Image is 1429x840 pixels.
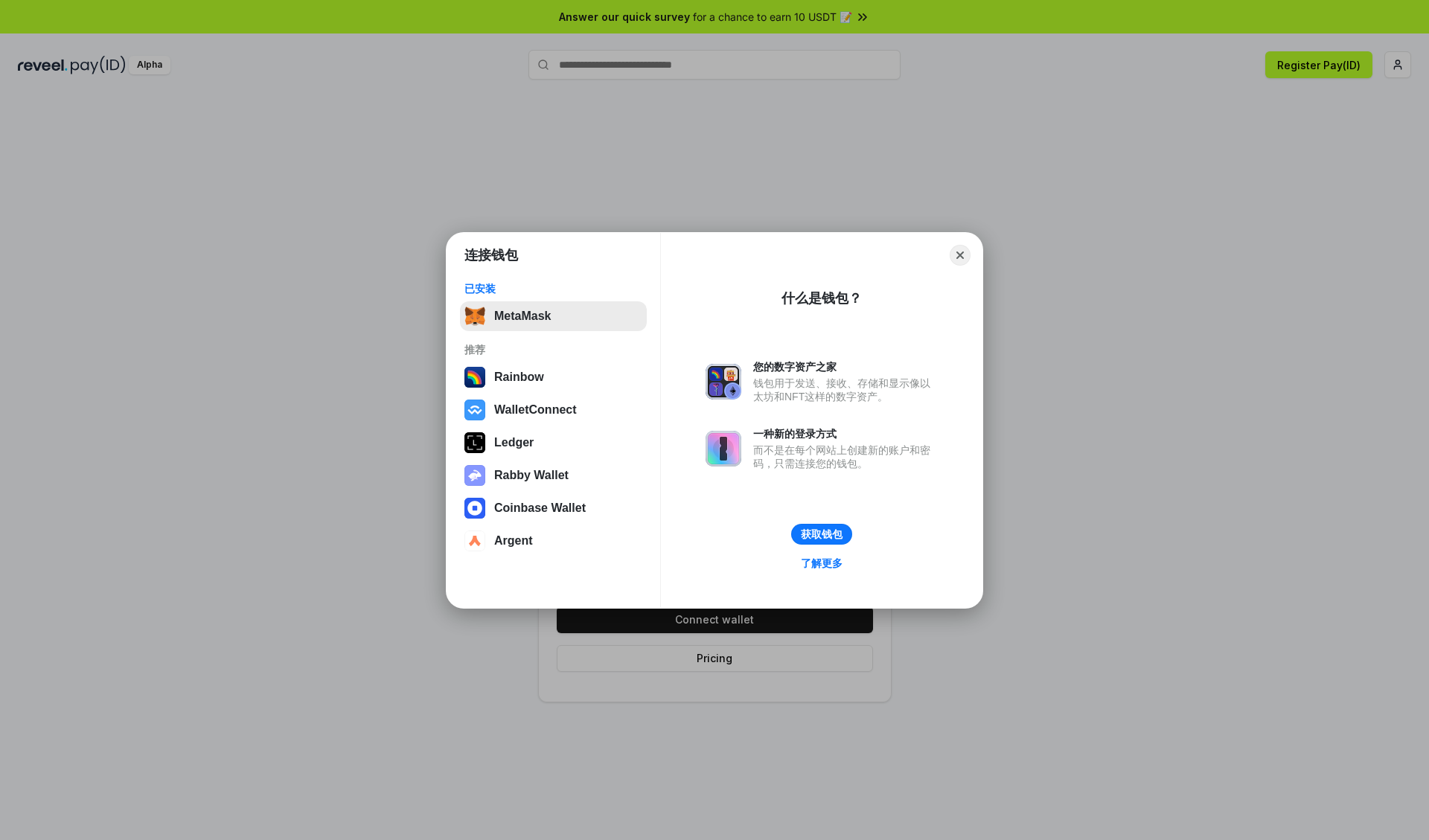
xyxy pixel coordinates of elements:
[791,524,852,545] button: 获取钱包
[494,469,569,482] div: Rabby Wallet
[464,246,518,264] h1: 连接钱包
[801,528,843,541] div: 获取钱包
[706,364,741,400] img: svg+xml,%3Csvg%20xmlns%3D%22http%3A%2F%2Fwww.w3.org%2F2000%2Fsvg%22%20fill%3D%22none%22%20viewBox...
[460,395,647,425] button: WalletConnect
[464,530,485,551] img: svg+xml,%3Csvg%20width%3D%2228%22%20height%3D%2228%22%20viewBox%3D%220%200%2028%2028%22%20fill%3D...
[464,343,642,356] div: 推荐
[753,443,938,470] div: 而不是在每个网站上创建新的账户和密码，只需连接您的钱包。
[464,465,485,486] img: svg+xml,%3Csvg%20xmlns%3D%22http%3A%2F%2Fwww.w3.org%2F2000%2Fsvg%22%20fill%3D%22none%22%20viewBox...
[460,461,647,490] button: Rabby Wallet
[464,498,485,519] img: svg+xml,%3Csvg%20width%3D%2228%22%20height%3D%2228%22%20viewBox%3D%220%200%2028%2028%22%20fill%3D...
[460,526,647,556] button: Argent
[494,403,577,417] div: WalletConnect
[781,289,862,307] div: 什么是钱包？
[460,362,647,392] button: Rainbow
[460,493,647,523] button: Coinbase Wallet
[460,301,647,331] button: MetaMask
[494,436,534,449] div: Ledger
[464,400,485,420] img: svg+xml,%3Csvg%20width%3D%2228%22%20height%3D%2228%22%20viewBox%3D%220%200%2028%2028%22%20fill%3D...
[753,427,938,440] div: 一种新的登录方式
[494,310,551,323] div: MetaMask
[464,432,485,453] img: svg+xml,%3Csvg%20xmlns%3D%22http%3A%2F%2Fwww.w3.org%2F2000%2Fsvg%22%20width%3D%2228%22%20height%3...
[460,428,647,458] button: Ledger
[464,367,485,388] img: svg+xml,%3Csvg%20width%3D%22120%22%20height%3D%22120%22%20viewBox%3D%220%200%20120%20120%22%20fil...
[494,501,586,515] div: Coinbase Wallet
[950,245,971,266] button: Close
[464,306,485,327] img: svg+xml,%3Csvg%20fill%3D%22none%22%20height%3D%2233%22%20viewBox%3D%220%200%2035%2033%22%20width%...
[706,431,741,467] img: svg+xml,%3Csvg%20xmlns%3D%22http%3A%2F%2Fwww.w3.org%2F2000%2Fsvg%22%20fill%3D%22none%22%20viewBox...
[753,360,938,373] div: 您的数字资产之家
[801,557,843,570] div: 了解更多
[494,371,544,384] div: Rainbow
[753,376,938,403] div: 钱包用于发送、接收、存储和显示像以太坊和NFT这样的数字资产。
[792,554,851,573] a: 了解更多
[494,534,533,548] div: Argent
[464,282,642,295] div: 已安装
